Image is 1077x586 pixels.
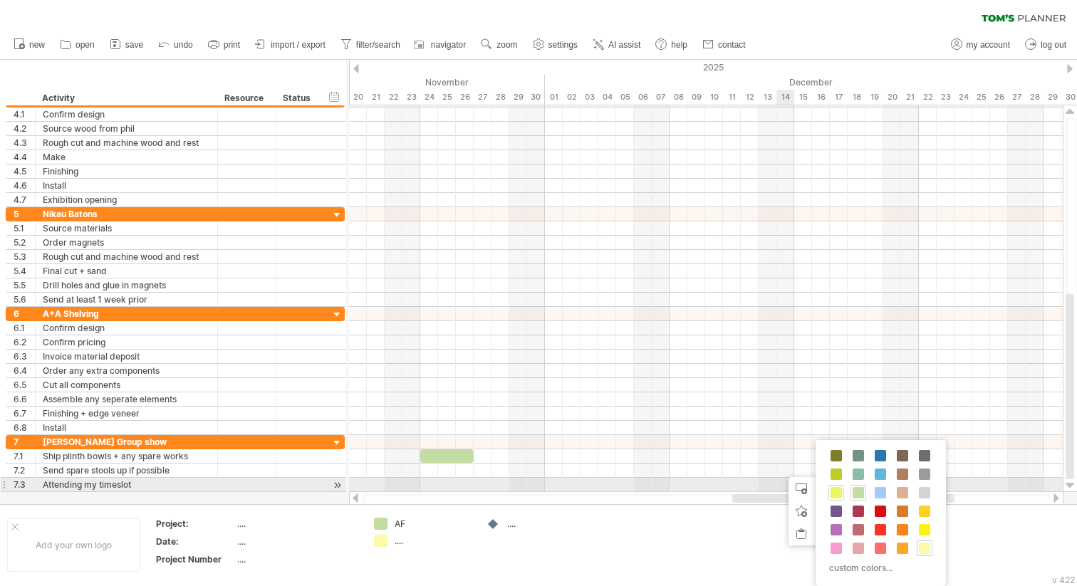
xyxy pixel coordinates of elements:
div: Thursday, 11 December 2025 [723,90,741,105]
span: print [224,40,240,50]
div: Wednesday, 10 December 2025 [705,90,723,105]
div: Install [43,421,210,434]
div: v 422 [1052,575,1075,585]
div: Thursday, 27 November 2025 [474,90,491,105]
div: Rough cut and machine wood and rest [43,250,210,263]
div: Tuesday, 9 December 2025 [687,90,705,105]
a: open [56,36,99,54]
div: Sunday, 23 November 2025 [402,90,420,105]
div: Rough cut and machine wood and rest [43,136,210,150]
div: Thursday, 18 December 2025 [848,90,865,105]
div: Date: [156,535,234,548]
span: zoom [496,40,517,50]
div: 4.6 [14,179,35,192]
span: filter/search [356,40,400,50]
div: Activity [42,91,209,105]
div: Tuesday, 25 November 2025 [438,90,456,105]
div: Finishing + edge veneer [43,407,210,420]
div: 6.6 [14,392,35,406]
span: settings [548,40,578,50]
span: open [76,40,95,50]
div: Assemble any seperate elements [43,392,210,406]
div: Sunday, 21 December 2025 [901,90,919,105]
div: Final cut + sand [43,264,210,278]
a: my account [947,36,1014,54]
div: Friday, 26 December 2025 [990,90,1008,105]
div: Thursday, 20 November 2025 [349,90,367,105]
div: Add your own logo [7,518,140,572]
span: import / export [271,40,326,50]
div: .... [237,553,357,565]
div: Friday, 19 December 2025 [865,90,883,105]
div: 5.4 [14,264,35,278]
div: 4.7 [14,193,35,206]
div: 6.5 [14,378,35,392]
div: 4.5 [14,164,35,178]
div: Status [283,91,314,105]
div: Drill holes and glue in magnets [43,278,210,292]
div: 5.6 [14,293,35,306]
div: Sunday, 14 December 2025 [776,90,794,105]
div: Cut all components [43,378,210,392]
a: log out [1021,36,1071,54]
div: 4.3 [14,136,35,150]
div: Saturday, 20 December 2025 [883,90,901,105]
div: Send at least 1 week prior [43,293,210,306]
a: new [10,36,49,54]
div: Monday, 1 December 2025 [545,90,563,105]
span: new [29,40,45,50]
div: Confirm design [43,321,210,335]
div: Nikau Batons [43,207,210,221]
div: 7 [14,435,35,449]
div: Thursday, 25 December 2025 [972,90,990,105]
div: Wednesday, 26 November 2025 [456,90,474,105]
a: print [204,36,244,54]
span: undo [174,40,193,50]
div: .... [237,535,357,548]
div: Saturday, 29 November 2025 [509,90,527,105]
div: Resource [224,91,268,105]
div: Order magnets [43,236,210,249]
div: 5 [14,207,35,221]
div: 4.4 [14,150,35,164]
span: AI assist [608,40,640,50]
div: Friday, 28 November 2025 [491,90,509,105]
div: A+A Shelving [43,307,210,320]
div: Finishing [43,164,210,178]
div: Saturday, 13 December 2025 [759,90,776,105]
div: Attending my timeslot [43,478,210,491]
div: Project Number [156,553,234,565]
div: Make [43,150,210,164]
span: my account [967,40,1010,50]
div: add time block [789,477,914,500]
div: 6.2 [14,335,35,349]
div: 6.3 [14,350,35,363]
div: Wednesday, 24 December 2025 [954,90,972,105]
div: Friday, 21 November 2025 [367,90,385,105]
div: Source materials [43,221,210,235]
div: AF [395,518,472,530]
a: AI assist [589,36,645,54]
div: Monday, 29 December 2025 [1044,90,1061,105]
a: navigator [412,36,470,54]
div: Confirm pricing [43,335,210,349]
div: Monday, 24 November 2025 [420,90,438,105]
div: Monday, 8 December 2025 [670,90,687,105]
div: .... [507,518,585,530]
a: contact [699,36,750,54]
div: 5.3 [14,250,35,263]
div: 4.2 [14,122,35,135]
div: Saturday, 27 December 2025 [1008,90,1026,105]
div: 7.1 [14,449,35,463]
a: import / export [251,36,330,54]
a: undo [155,36,197,54]
div: Sunday, 30 November 2025 [527,90,545,105]
div: paste time block/icon [789,523,914,545]
div: .... [395,535,472,547]
div: Order any extra components [43,364,210,377]
div: Friday, 12 December 2025 [741,90,759,105]
div: Saturday, 6 December 2025 [634,90,652,105]
div: 6.1 [14,321,35,335]
div: Tuesday, 2 December 2025 [563,90,581,105]
span: navigator [431,40,466,50]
